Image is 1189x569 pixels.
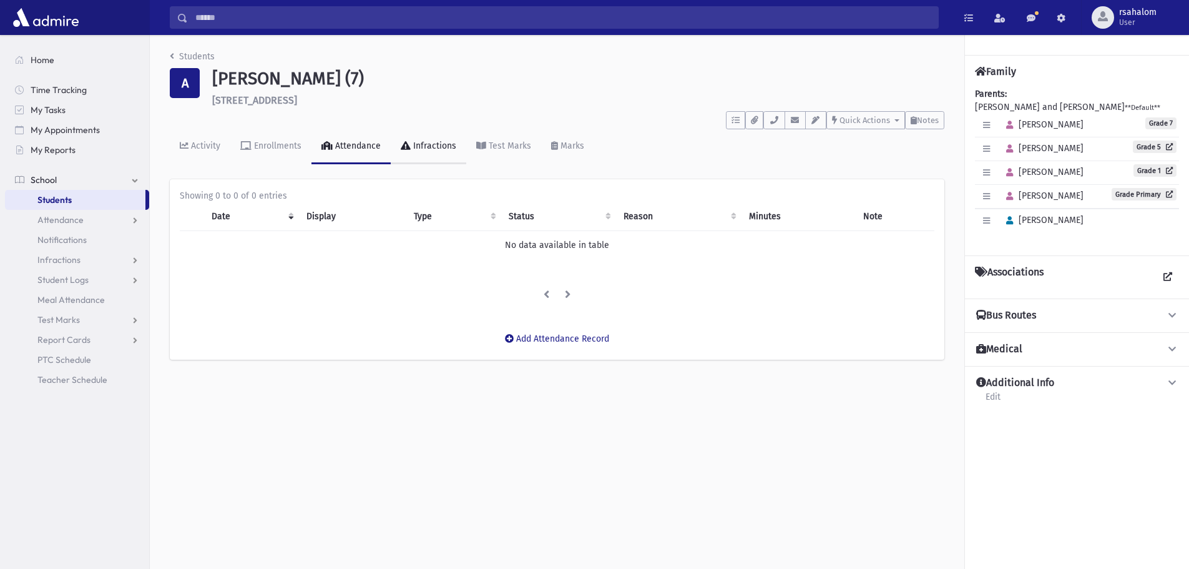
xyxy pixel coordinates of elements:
h4: Medical [976,343,1022,356]
a: Attendance [311,129,391,164]
h4: Associations [975,266,1044,289]
a: Notifications [5,230,149,250]
a: Student Logs [5,270,149,290]
th: Note [856,202,934,231]
div: Activity [188,141,220,151]
h1: [PERSON_NAME] (7) [212,68,944,89]
span: Infractions [37,254,81,265]
a: Grade 5 [1133,141,1177,153]
span: Students [37,194,72,205]
span: [PERSON_NAME] [1001,143,1084,154]
a: My Appointments [5,120,149,140]
h4: Bus Routes [976,309,1036,322]
button: Bus Routes [975,309,1179,322]
span: Attendance [37,214,84,225]
a: Report Cards [5,330,149,350]
span: Time Tracking [31,84,87,96]
a: View all Associations [1157,266,1179,289]
span: School [31,174,57,186]
div: A [170,68,200,98]
a: PTC Schedule [5,350,149,370]
a: Students [170,51,215,62]
span: rsahalom [1119,7,1157,17]
span: [PERSON_NAME] [1001,119,1084,130]
span: Notifications [37,234,87,245]
button: Medical [975,343,1179,356]
span: My Tasks [31,104,66,116]
th: Display [299,202,406,231]
th: Reason: activate to sort column ascending [616,202,741,231]
button: Quick Actions [826,111,905,129]
button: Notes [905,111,944,129]
input: Search [188,6,938,29]
a: Time Tracking [5,80,149,100]
th: Type: activate to sort column ascending [406,202,502,231]
a: Home [5,50,149,70]
span: Meal Attendance [37,294,105,305]
div: Test Marks [486,141,531,151]
button: Add Attendance Record [497,327,617,350]
nav: breadcrumb [170,50,215,68]
a: Test Marks [5,310,149,330]
th: Minutes [741,202,856,231]
h4: Family [975,66,1016,77]
a: Grade Primary [1112,188,1177,200]
a: Students [5,190,145,210]
span: Quick Actions [839,116,890,125]
a: Activity [170,129,230,164]
a: Edit [985,390,1001,412]
a: Test Marks [466,129,541,164]
span: My Appointments [31,124,100,136]
h4: Additional Info [976,377,1054,390]
span: [PERSON_NAME] [1001,167,1084,177]
a: Teacher Schedule [5,370,149,390]
button: Additional Info [975,377,1179,390]
div: Showing 0 to 0 of 0 entries [180,189,934,202]
a: Attendance [5,210,149,230]
a: School [5,170,149,190]
img: AdmirePro [10,5,82,30]
h6: [STREET_ADDRESS] [212,94,944,106]
span: Grade 7 [1145,117,1177,129]
span: Student Logs [37,274,89,285]
span: [PERSON_NAME] [1001,190,1084,201]
span: My Reports [31,144,76,156]
div: Marks [558,141,584,151]
div: Enrollments [252,141,301,151]
a: Meal Attendance [5,290,149,310]
a: Marks [541,129,594,164]
th: Date: activate to sort column ascending [204,202,298,231]
span: Teacher Schedule [37,374,107,385]
span: Test Marks [37,314,80,325]
a: My Tasks [5,100,149,120]
span: [PERSON_NAME] [1001,215,1084,225]
div: [PERSON_NAME] and [PERSON_NAME] [975,87,1179,245]
span: Notes [917,116,939,125]
a: Infractions [5,250,149,270]
a: Enrollments [230,129,311,164]
b: Parents: [975,89,1007,99]
span: Report Cards [37,334,91,345]
span: User [1119,17,1157,27]
div: Infractions [411,141,456,151]
span: PTC Schedule [37,354,91,365]
span: Home [31,54,54,66]
a: My Reports [5,140,149,160]
a: Grade 1 [1133,164,1177,177]
a: Infractions [391,129,466,164]
div: Attendance [333,141,381,151]
td: No data available in table [180,230,934,259]
th: Status: activate to sort column ascending [501,202,615,231]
